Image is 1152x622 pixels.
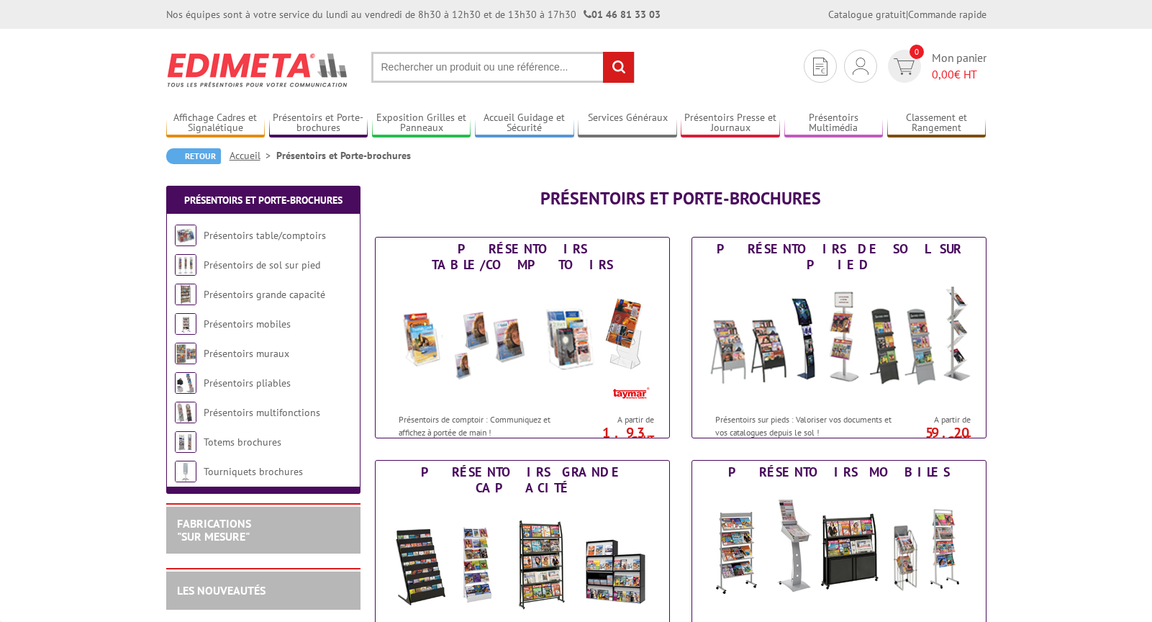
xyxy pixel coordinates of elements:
[175,225,196,246] img: Présentoirs table/comptoirs
[204,258,320,271] a: Présentoirs de sol sur pied
[204,436,281,449] a: Totems brochures
[910,45,924,59] span: 0
[204,406,320,419] a: Présentoirs multifonctions
[175,313,196,335] img: Présentoirs mobiles
[715,413,894,438] p: Présentoirs sur pieds : Valoriser vos documents et vos catalogues depuis le sol !
[166,148,221,164] a: Retour
[573,428,654,446] p: 1.93 €
[177,583,266,598] a: LES NOUVEAUTÉS
[897,414,971,425] span: A partir de
[887,112,987,135] a: Classement et Rangement
[276,148,411,163] li: Présentoirs et Porte-brochures
[706,484,972,613] img: Présentoirs mobiles
[706,276,972,406] img: Présentoirs de sol sur pied
[696,241,982,273] div: Présentoirs de sol sur pied
[960,433,971,445] sup: HT
[175,461,196,482] img: Tourniquets brochures
[371,52,635,83] input: Rechercher un produit ou une référence...
[175,431,196,453] img: Totems brochures
[813,58,827,76] img: devis rapide
[399,413,577,438] p: Présentoirs de comptoir : Communiquez et affichez à portée de main !
[581,414,654,425] span: A partir de
[372,112,471,135] a: Exposition Grilles et Panneaux
[379,464,666,496] div: Présentoirs grande capacité
[379,241,666,273] div: Présentoirs table/comptoirs
[204,465,303,478] a: Tourniquets brochures
[784,112,884,135] a: Présentoirs Multimédia
[375,189,987,208] h1: Présentoirs et Porte-brochures
[204,229,326,242] a: Présentoirs table/comptoirs
[230,149,276,162] a: Accueil
[932,66,987,83] span: € HT
[691,237,987,438] a: Présentoirs de sol sur pied Présentoirs de sol sur pied Présentoirs sur pieds : Valoriser vos doc...
[828,7,987,22] div: |
[853,58,868,75] img: devis rapide
[389,276,656,406] img: Présentoirs table/comptoirs
[269,112,368,135] a: Présentoirs et Porte-brochures
[932,67,954,81] span: 0,00
[166,43,350,96] img: Edimeta
[204,347,289,360] a: Présentoirs muraux
[175,402,196,423] img: Présentoirs multifonctions
[375,237,670,438] a: Présentoirs table/comptoirs Présentoirs table/comptoirs Présentoirs de comptoir : Communiquez et ...
[166,112,266,135] a: Affichage Cadres et Signalétique
[828,8,906,21] a: Catalogue gratuit
[175,343,196,364] img: Présentoirs muraux
[884,50,987,83] a: devis rapide 0 Mon panier 0,00€ HT
[175,254,196,276] img: Présentoirs de sol sur pied
[177,516,251,544] a: FABRICATIONS"Sur Mesure"
[204,288,325,301] a: Présentoirs grande capacité
[184,194,343,207] a: Présentoirs et Porte-brochures
[175,284,196,305] img: Présentoirs grande capacité
[643,433,654,445] sup: HT
[584,8,661,21] strong: 01 46 81 33 03
[166,7,661,22] div: Nos équipes sont à votre service du lundi au vendredi de 8h30 à 12h30 et de 13h30 à 17h30
[204,317,291,330] a: Présentoirs mobiles
[890,428,971,446] p: 59.20 €
[696,464,982,480] div: Présentoirs mobiles
[204,377,291,389] a: Présentoirs pliables
[932,50,987,83] span: Mon panier
[603,52,634,83] input: rechercher
[908,8,987,21] a: Commande rapide
[681,112,780,135] a: Présentoirs Presse et Journaux
[175,372,196,394] img: Présentoirs pliables
[578,112,677,135] a: Services Généraux
[894,58,915,75] img: devis rapide
[475,112,574,135] a: Accueil Guidage et Sécurité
